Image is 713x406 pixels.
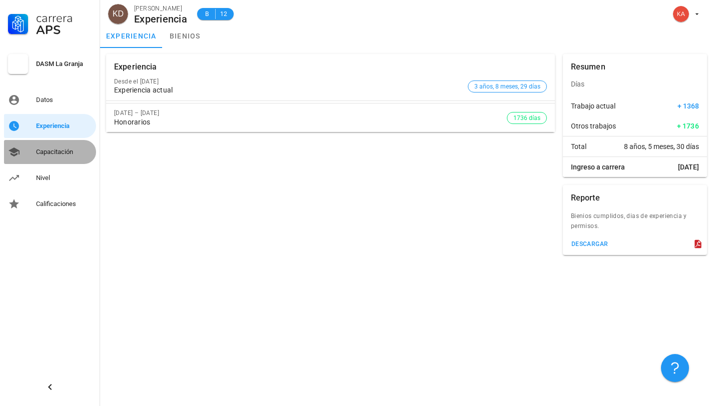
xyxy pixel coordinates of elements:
[114,78,464,85] div: Desde el [DATE]
[100,24,163,48] a: experiencia
[4,114,96,138] a: Experiencia
[571,54,605,80] div: Resumen
[163,24,208,48] a: bienios
[36,148,92,156] div: Capacitación
[571,121,616,131] span: Otros trabajos
[474,81,540,92] span: 3 años, 8 meses, 29 días
[36,24,92,36] div: APS
[571,185,600,211] div: Reporte
[571,162,625,172] span: Ingreso a carrera
[36,96,92,104] div: Datos
[571,240,608,247] div: descargar
[677,101,699,111] span: + 1368
[36,122,92,130] div: Experiencia
[134,3,187,13] div: [PERSON_NAME]
[624,141,699,151] span: 8 años, 5 meses, 30 días
[114,118,507,126] div: Honorarios
[4,192,96,216] a: Calificaciones
[571,101,615,111] span: Trabajo actual
[4,88,96,112] a: Datos
[673,6,689,22] div: avatar
[36,60,92,68] div: DASM La Granja
[563,211,707,237] div: Bienios cumplidos, dias de experiencia y permisos.
[4,140,96,164] a: Capacitación
[513,112,540,123] span: 1736 días
[113,4,124,24] span: KD
[36,174,92,182] div: Nivel
[4,166,96,190] a: Nivel
[678,162,699,172] span: [DATE]
[571,141,586,151] span: Total
[203,9,211,19] span: B
[36,200,92,208] div: Calificaciones
[220,9,228,19] span: 12
[677,121,699,131] span: + 1736
[108,4,128,24] div: avatar
[114,54,157,80] div: Experiencia
[134,13,187,24] div: Experiencia
[563,72,707,96] div: Días
[114,109,507,116] div: [DATE] – [DATE]
[567,237,612,251] button: descargar
[36,12,92,24] div: Carrera
[114,86,464,94] div: Experiencia actual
